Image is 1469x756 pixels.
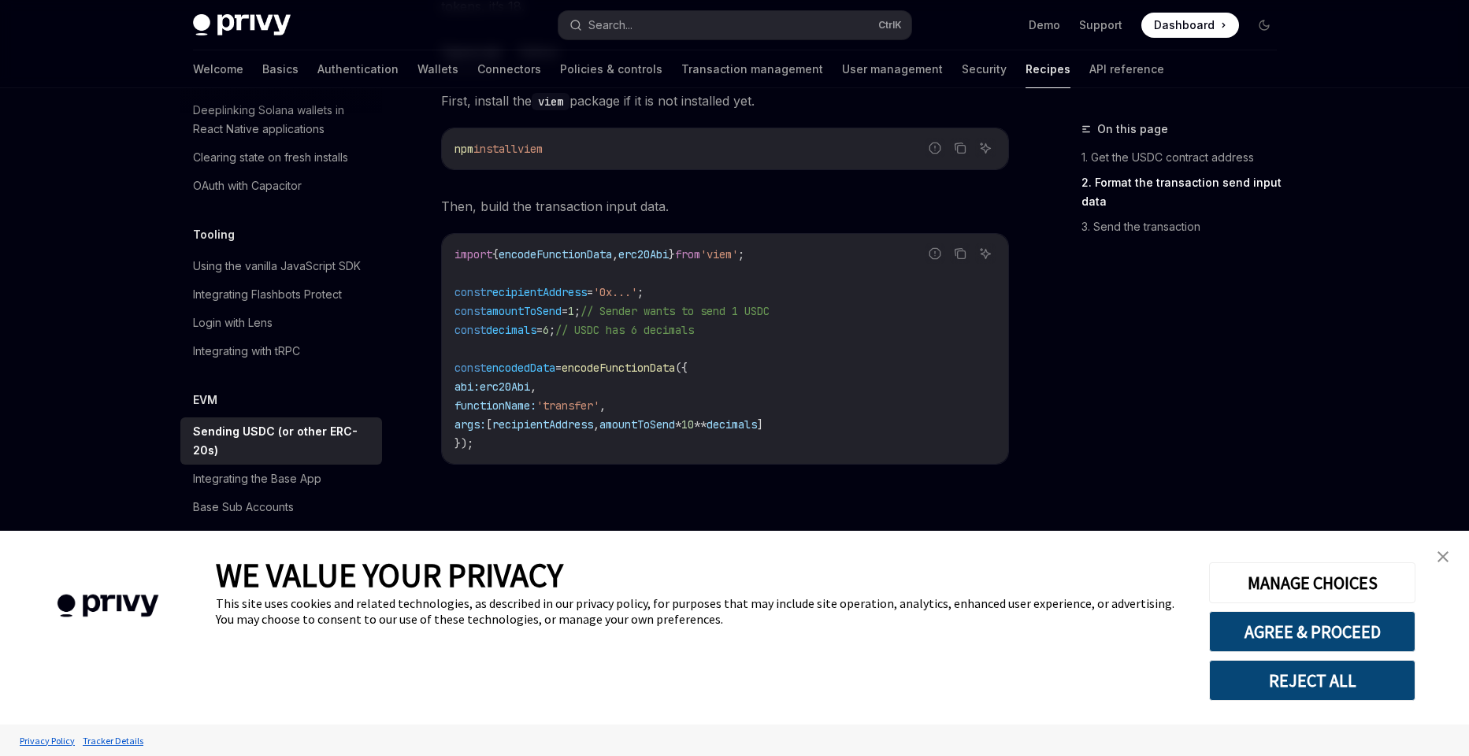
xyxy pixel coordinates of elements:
a: close banner [1427,541,1459,573]
span: amountToSend [599,417,675,432]
button: MANAGE CHOICES [1209,562,1415,603]
span: 6 [543,323,549,337]
span: const [454,285,486,299]
button: Copy the contents from the code block [950,138,970,158]
a: Wallets [417,50,458,88]
div: Clearing state on fresh installs [193,148,348,167]
button: Report incorrect code [925,243,945,264]
a: 1. Get the USDC contract address [1081,145,1289,170]
a: User management [842,50,943,88]
div: Flashblocks [193,526,254,545]
span: , [593,417,599,432]
span: from [675,247,700,261]
h5: EVM [193,391,217,409]
a: Connectors [477,50,541,88]
span: decimals [707,417,757,432]
a: 3. Send the transaction [1081,214,1289,239]
span: const [454,323,486,337]
span: amountToSend [486,304,562,318]
span: { [492,247,499,261]
a: Deeplinking Solana wallets in React Native applications [180,96,382,143]
span: = [587,285,593,299]
span: erc20Abi [618,247,669,261]
span: ; [637,285,644,299]
div: Sending USDC (or other ERC-20s) [193,422,373,460]
span: = [555,361,562,375]
a: Recipes [1026,50,1070,88]
a: API reference [1089,50,1164,88]
button: Ask AI [975,138,996,158]
button: Ask AI [975,243,996,264]
div: This site uses cookies and related technologies, as described in our privacy policy, for purposes... [216,595,1185,627]
span: encodeFunctionData [562,361,675,375]
span: , [599,398,606,413]
span: On this page [1097,120,1168,139]
a: Integrating the Base App [180,465,382,493]
h5: Tooling [193,225,235,244]
span: const [454,361,486,375]
span: erc20Abi [480,380,530,394]
div: Integrating Flashbots Protect [193,285,342,304]
a: Integrating Flashbots Protect [180,280,382,309]
span: }); [454,436,473,450]
code: viem [532,93,569,110]
span: [ [486,417,492,432]
span: Ctrl K [878,19,902,31]
img: dark logo [193,14,291,36]
span: install [473,142,517,156]
button: Toggle dark mode [1252,13,1277,38]
a: Login with Lens [180,309,382,337]
a: Flashblocks [180,521,382,550]
button: REJECT ALL [1209,660,1415,701]
span: Dashboard [1154,17,1215,33]
span: npm [454,142,473,156]
a: OAuth with Capacitor [180,172,382,200]
a: 2. Format the transaction send input data [1081,170,1289,214]
span: functionName: [454,398,536,413]
button: Search...CtrlK [558,11,911,39]
span: recipientAddress [492,417,593,432]
span: // Sender wants to send 1 USDC [581,304,770,318]
img: company logo [24,572,192,640]
span: ; [574,304,581,318]
a: Support [1079,17,1122,33]
a: Base Sub Accounts [180,493,382,521]
span: viem [517,142,543,156]
span: ({ [675,361,688,375]
span: ; [549,323,555,337]
div: OAuth with Capacitor [193,176,302,195]
div: Integrating the Base App [193,469,321,488]
span: 3. Send the transaction [441,528,643,553]
span: import [454,247,492,261]
a: Basics [262,50,299,88]
div: Integrating with tRPC [193,342,300,361]
span: Then, build the transaction input data. [441,195,1009,217]
span: , [612,247,618,261]
span: args: [454,417,486,432]
span: 'transfer' [536,398,599,413]
a: Clearing state on fresh installs [180,143,382,172]
span: // USDC has 6 decimals [555,323,694,337]
span: , [530,380,536,394]
div: Base Sub Accounts [193,498,294,517]
a: Security [962,50,1007,88]
a: Demo [1029,17,1060,33]
span: ; [738,247,744,261]
a: Dashboard [1141,13,1239,38]
img: close banner [1437,551,1449,562]
a: Sending USDC (or other ERC-20s) [180,417,382,465]
a: Tracker Details [79,727,147,754]
div: Deeplinking Solana wallets in React Native applications [193,101,373,139]
div: Search... [588,16,632,35]
button: AGREE & PROCEED [1209,611,1415,652]
div: Login with Lens [193,313,273,332]
a: Authentication [317,50,399,88]
div: Using the vanilla JavaScript SDK [193,257,361,276]
span: recipientAddress [486,285,587,299]
button: Copy the contents from the code block [950,243,970,264]
button: Report incorrect code [925,138,945,158]
span: First, install the package if it is not installed yet. [441,90,1009,112]
a: Transaction management [681,50,823,88]
span: 1 [568,304,574,318]
span: const [454,304,486,318]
